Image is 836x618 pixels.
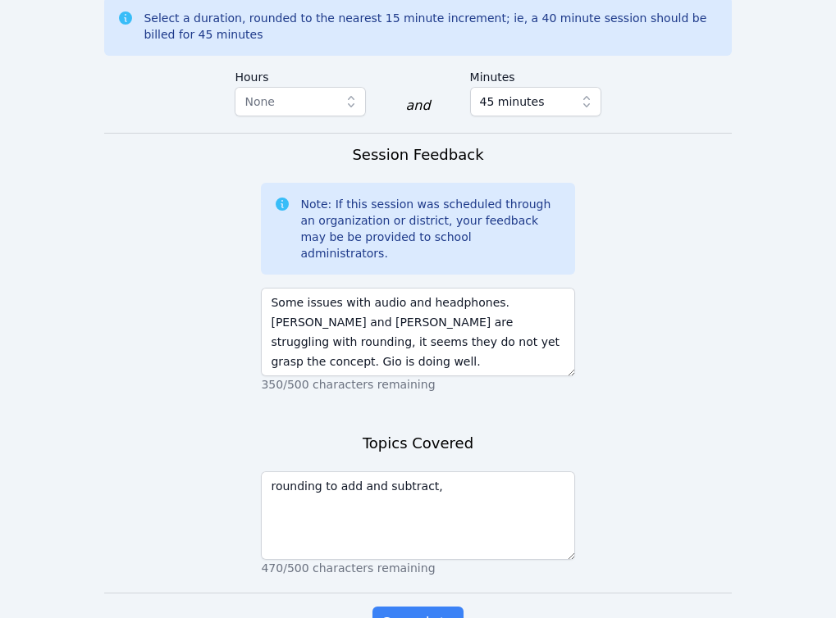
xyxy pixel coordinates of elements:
h3: Topics Covered [363,432,473,455]
button: 45 minutes [470,87,601,116]
textarea: rounding to add and subtract, [261,471,574,560]
label: Hours [235,62,366,87]
div: and [405,96,430,116]
h3: Session Feedback [352,143,483,166]
textarea: Some issues with audio and headphones. [PERSON_NAME] and [PERSON_NAME] are struggling with roundi... [261,288,574,376]
div: Select a duration, rounded to the nearest 15 minute increment; ie, a 40 minute session should be ... [144,10,718,43]
label: Minutes [470,62,601,87]
button: None [235,87,366,116]
p: 470/500 characters remaining [261,560,574,576]
span: None [244,95,275,108]
p: 350/500 characters remaining [261,376,574,393]
span: 45 minutes [480,92,545,111]
div: Note: If this session was scheduled through an organization or district, your feedback may be be ... [300,196,561,261]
